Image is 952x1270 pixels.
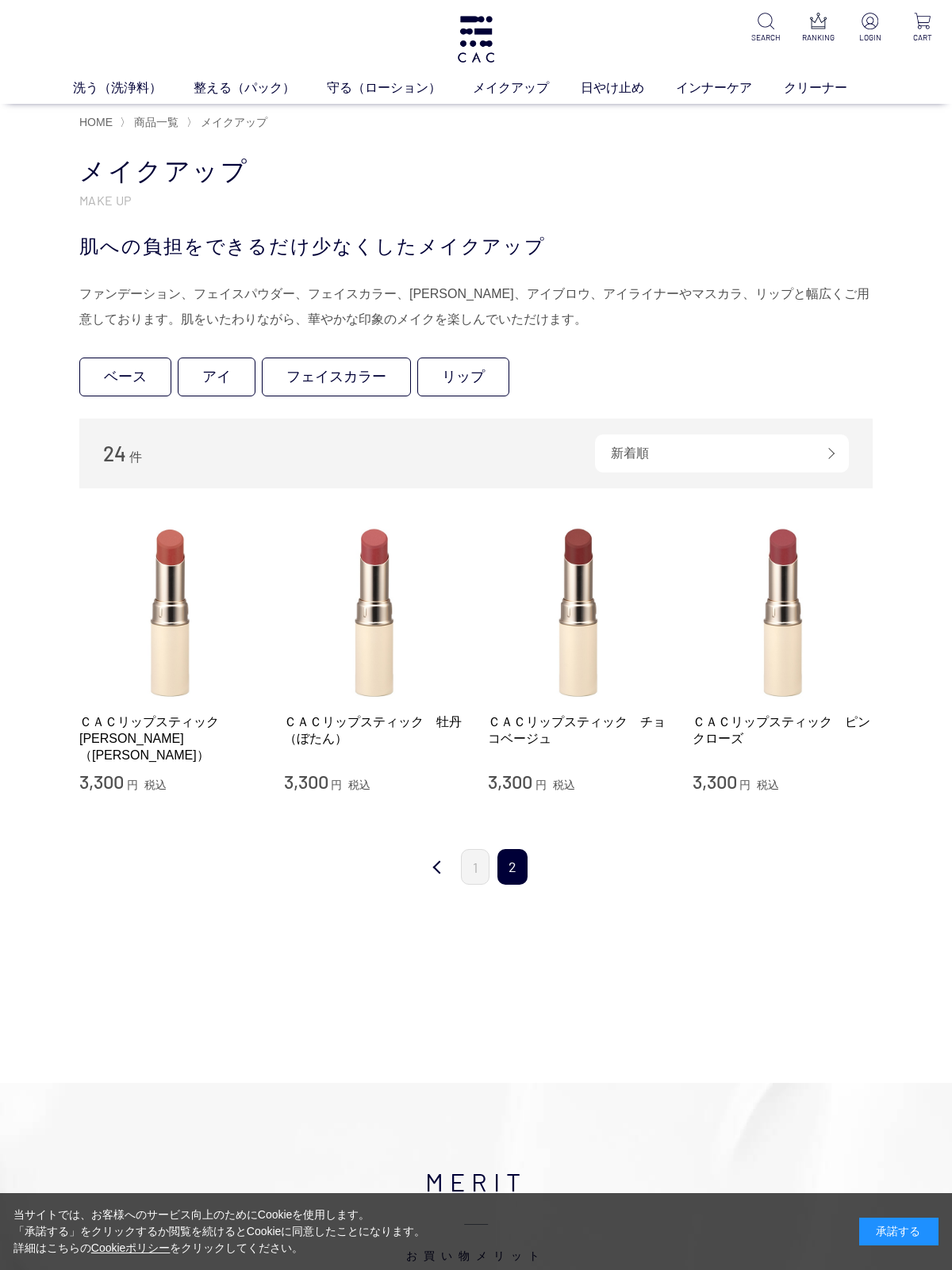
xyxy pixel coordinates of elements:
[461,849,489,885] a: 1
[421,849,453,886] a: 前
[79,116,113,128] a: HOME
[327,78,473,98] a: 守る（ローション）
[79,155,873,189] h1: メイクアップ
[194,78,327,98] a: 整える（パック）
[284,713,465,748] a: ＣＡＣリップスティック 牡丹（ぼたん）
[127,778,138,791] span: 円
[284,770,328,793] span: 3,300
[186,115,271,130] li: 〉
[134,116,178,128] span: 商品一覧
[693,520,873,701] img: ＣＡＣリップスティック ピンクローズ
[103,441,126,465] span: 24
[676,78,784,98] a: インナーケア
[488,713,669,748] a: ＣＡＣリップスティック チョコベージュ
[535,778,547,791] span: 円
[497,849,528,885] span: 2
[284,520,465,701] img: ＣＡＣリップスティック 牡丹（ぼたん）
[757,778,779,791] span: 税込
[331,778,342,791] span: 円
[178,358,255,396] a: アイ
[79,770,124,793] span: 3,300
[79,358,171,396] a: ベース
[79,192,873,208] p: MAKE UP
[801,32,835,44] p: RANKING
[144,778,167,791] span: 税込
[473,78,581,98] a: メイクアップ
[749,32,782,44] p: SEARCH
[13,1207,426,1257] div: 当サイトでは、お客様へのサービス向上のためにCookieを使用します。 「承諾する」をクリックするか閲覧を続けるとCookieに同意したことになります。 詳細はこちらの をクリックしてください。
[801,13,835,44] a: RANKING
[693,770,737,793] span: 3,300
[91,1241,171,1254] a: Cookieポリシー
[73,78,194,98] a: 洗う（洗浄料）
[749,13,782,44] a: SEARCH
[262,358,411,396] a: フェイスカラー
[488,770,532,793] span: 3,300
[906,32,939,44] p: CART
[693,713,873,748] a: ＣＡＣリップスティック ピンクローズ
[79,281,873,332] div: ファンデーション、フェイスパウダー、フェイスカラー、[PERSON_NAME]、アイブロウ、アイライナーやマスカラ、リップと幅広くご用意しております。肌をいたわりながら、華やかな印象のメイクを楽...
[859,1218,939,1245] div: 承諾する
[79,232,873,261] div: 肌への負担をできるだけ少なくしたメイクアップ
[79,520,260,701] img: ＣＡＣリップスティック 茜（あかね）
[739,778,750,791] span: 円
[455,16,497,63] img: logo
[201,116,267,128] span: メイクアップ
[581,78,676,98] a: 日やけ止め
[417,358,509,396] a: リップ
[198,116,267,128] a: メイクアップ
[595,434,849,472] div: 新着順
[131,116,178,128] a: 商品一覧
[553,778,575,791] span: 税込
[348,778,370,791] span: 税込
[906,13,939,44] a: CART
[79,713,260,764] a: ＣＡＣリップスティック [PERSON_NAME]（[PERSON_NAME]）
[119,1162,833,1264] h2: MERIT
[488,520,669,701] img: ＣＡＣリップスティック チョコベージュ
[854,32,887,44] p: LOGIN
[120,115,182,130] li: 〉
[854,13,887,44] a: LOGIN
[129,450,142,464] span: 件
[784,78,879,98] a: クリーナー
